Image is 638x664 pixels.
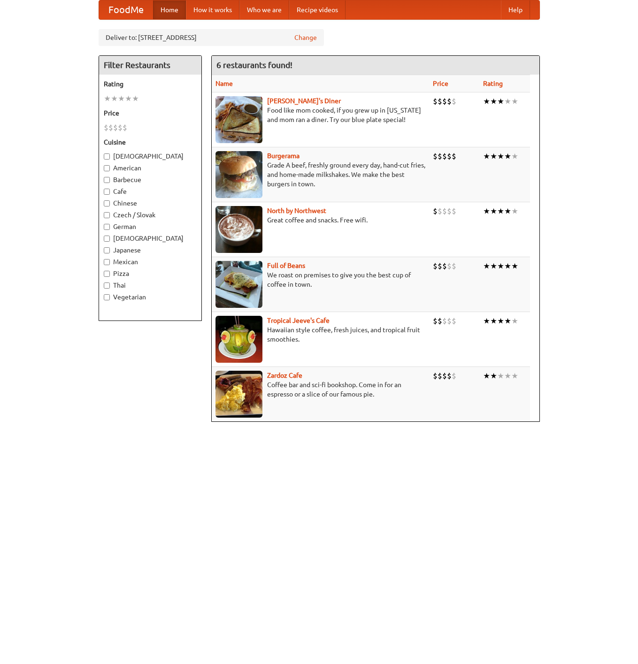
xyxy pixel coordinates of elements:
[501,0,530,19] a: Help
[438,96,442,107] li: $
[452,316,456,326] li: $
[438,151,442,161] li: $
[483,80,503,87] a: Rating
[442,96,447,107] li: $
[433,80,448,87] a: Price
[490,206,497,216] li: ★
[490,151,497,161] li: ★
[104,222,197,231] label: German
[104,236,110,242] input: [DEMOGRAPHIC_DATA]
[104,189,110,195] input: Cafe
[99,29,324,46] div: Deliver to: [STREET_ADDRESS]
[215,96,262,143] img: sallys.jpg
[511,261,518,271] li: ★
[104,234,197,243] label: [DEMOGRAPHIC_DATA]
[215,270,425,289] p: We roast on premises to give you the best cup of coffee in town.
[497,371,504,381] li: ★
[104,292,197,302] label: Vegetarian
[442,261,447,271] li: $
[267,372,302,379] a: Zardoz Cafe
[104,281,197,290] label: Thai
[294,33,317,42] a: Change
[438,206,442,216] li: $
[504,151,511,161] li: ★
[239,0,289,19] a: Who we are
[490,261,497,271] li: ★
[215,316,262,363] img: jeeves.jpg
[442,151,447,161] li: $
[447,206,452,216] li: $
[267,97,341,105] a: [PERSON_NAME]'s Diner
[511,206,518,216] li: ★
[104,212,110,218] input: Czech / Slovak
[490,371,497,381] li: ★
[104,108,197,118] h5: Price
[104,247,110,253] input: Japanese
[104,177,110,183] input: Barbecue
[215,215,425,225] p: Great coffee and snacks. Free wifi.
[104,79,197,89] h5: Rating
[433,316,438,326] li: $
[490,96,497,107] li: ★
[215,325,425,344] p: Hawaiian style coffee, fresh juices, and tropical fruit smoothies.
[504,261,511,271] li: ★
[452,206,456,216] li: $
[267,317,330,324] a: Tropical Jeeve's Cafe
[104,187,197,196] label: Cafe
[132,93,139,104] li: ★
[483,316,490,326] li: ★
[433,96,438,107] li: $
[215,80,233,87] a: Name
[483,371,490,381] li: ★
[483,151,490,161] li: ★
[438,261,442,271] li: $
[433,371,438,381] li: $
[438,371,442,381] li: $
[104,282,110,289] input: Thai
[511,316,518,326] li: ★
[267,152,300,160] a: Burgerama
[438,316,442,326] li: $
[111,93,118,104] li: ★
[186,0,239,19] a: How it works
[497,96,504,107] li: ★
[497,261,504,271] li: ★
[447,96,452,107] li: $
[267,207,326,214] a: North by Northwest
[511,371,518,381] li: ★
[497,316,504,326] li: ★
[511,96,518,107] li: ★
[433,206,438,216] li: $
[511,151,518,161] li: ★
[447,151,452,161] li: $
[215,380,425,399] p: Coffee bar and sci-fi bookshop. Come in for an espresso or a slice of our famous pie.
[104,294,110,300] input: Vegetarian
[104,137,197,147] h5: Cuisine
[153,0,186,19] a: Home
[215,371,262,418] img: zardoz.jpg
[104,200,110,206] input: Chinese
[497,151,504,161] li: ★
[267,262,305,269] a: Full of Beans
[447,371,452,381] li: $
[215,261,262,308] img: beans.jpg
[104,165,110,171] input: American
[104,210,197,220] label: Czech / Slovak
[104,245,197,255] label: Japanese
[452,96,456,107] li: $
[108,122,113,133] li: $
[125,93,132,104] li: ★
[104,224,110,230] input: German
[216,61,292,69] ng-pluralize: 6 restaurants found!
[104,259,110,265] input: Mexican
[452,261,456,271] li: $
[104,257,197,267] label: Mexican
[447,316,452,326] li: $
[483,206,490,216] li: ★
[123,122,127,133] li: $
[104,152,197,161] label: [DEMOGRAPHIC_DATA]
